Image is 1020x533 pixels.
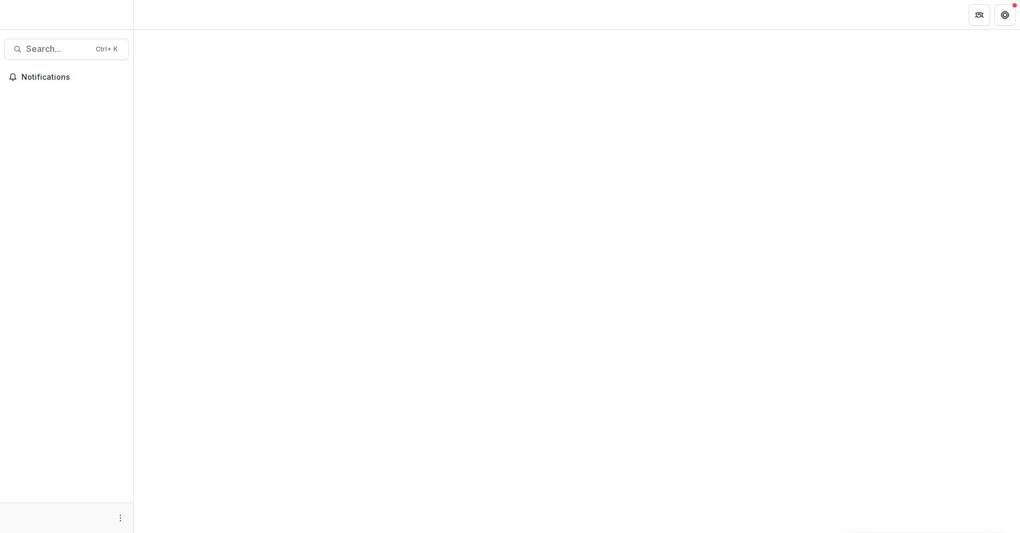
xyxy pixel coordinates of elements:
[114,512,127,524] button: More
[21,73,125,82] span: Notifications
[26,44,89,54] span: Search...
[4,39,129,60] button: Search...
[4,68,129,86] button: Notifications
[138,7,184,22] nav: breadcrumb
[994,4,1016,26] button: Get Help
[94,43,120,55] div: Ctrl + K
[969,4,990,26] button: Partners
